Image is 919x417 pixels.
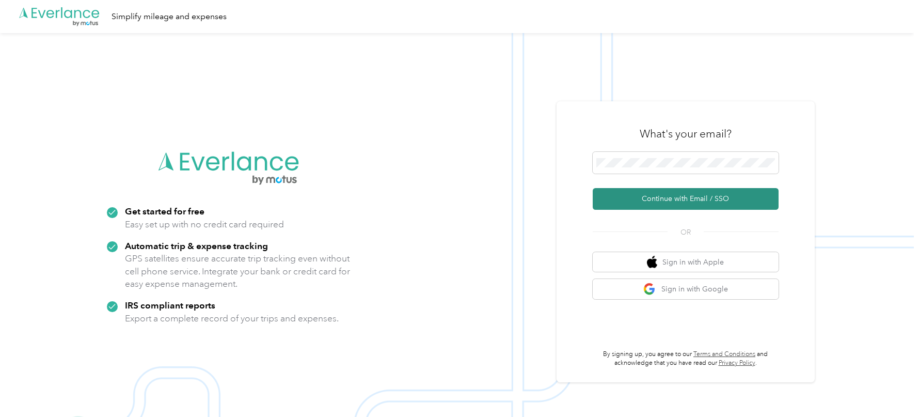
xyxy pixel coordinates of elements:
p: Export a complete record of your trips and expenses. [125,312,339,325]
strong: IRS compliant reports [125,300,215,311]
div: Simplify mileage and expenses [112,10,227,23]
button: apple logoSign in with Apple [593,252,779,272]
h3: What's your email? [640,127,732,141]
a: Terms and Conditions [693,350,755,358]
button: Continue with Email / SSO [593,188,779,210]
p: GPS satellites ensure accurate trip tracking even without cell phone service. Integrate your bank... [125,252,351,290]
p: By signing up, you agree to our and acknowledge that you have read our . [593,350,779,368]
iframe: Everlance-gr Chat Button Frame [861,359,919,417]
img: google logo [643,283,656,296]
img: apple logo [647,256,657,269]
a: Privacy Policy [719,359,755,367]
strong: Automatic trip & expense tracking [125,240,268,251]
button: google logoSign in with Google [593,279,779,299]
span: OR [668,227,704,238]
p: Easy set up with no credit card required [125,218,284,231]
strong: Get started for free [125,206,204,217]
